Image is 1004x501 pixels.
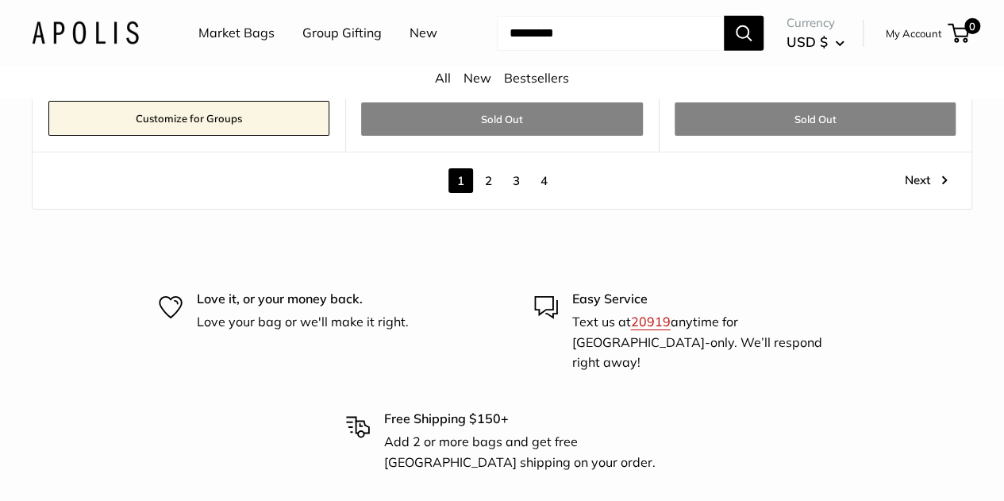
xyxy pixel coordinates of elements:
p: Text us at anytime for [GEOGRAPHIC_DATA]-only. We’ll respond right away! [572,312,846,373]
a: 20919 [631,314,671,330]
img: Apolis [32,21,139,44]
a: Customize for Groups [48,101,329,136]
a: All [435,70,451,86]
a: 3 [504,168,529,193]
a: Sold Out [361,102,642,136]
a: Sold Out [675,102,956,136]
a: 2 [476,168,501,193]
button: Search [724,16,764,51]
a: 0 [949,24,969,43]
p: Easy Service [572,289,846,310]
button: USD $ [787,29,844,55]
a: My Account [886,24,942,43]
p: Add 2 or more bags and get free [GEOGRAPHIC_DATA] shipping on your order. [384,432,658,472]
input: Search... [497,16,724,51]
span: 1 [448,168,473,193]
p: Free Shipping $150+ [384,409,658,430]
a: Next [905,168,948,193]
a: Group Gifting [302,21,382,45]
span: USD $ [787,33,828,50]
span: Currency [787,12,844,34]
a: New [464,70,491,86]
a: Bestsellers [504,70,569,86]
p: Love your bag or we'll make it right. [197,312,409,333]
a: New [410,21,437,45]
p: Love it, or your money back. [197,289,409,310]
span: 0 [964,18,980,34]
a: 4 [532,168,556,193]
a: Market Bags [198,21,275,45]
